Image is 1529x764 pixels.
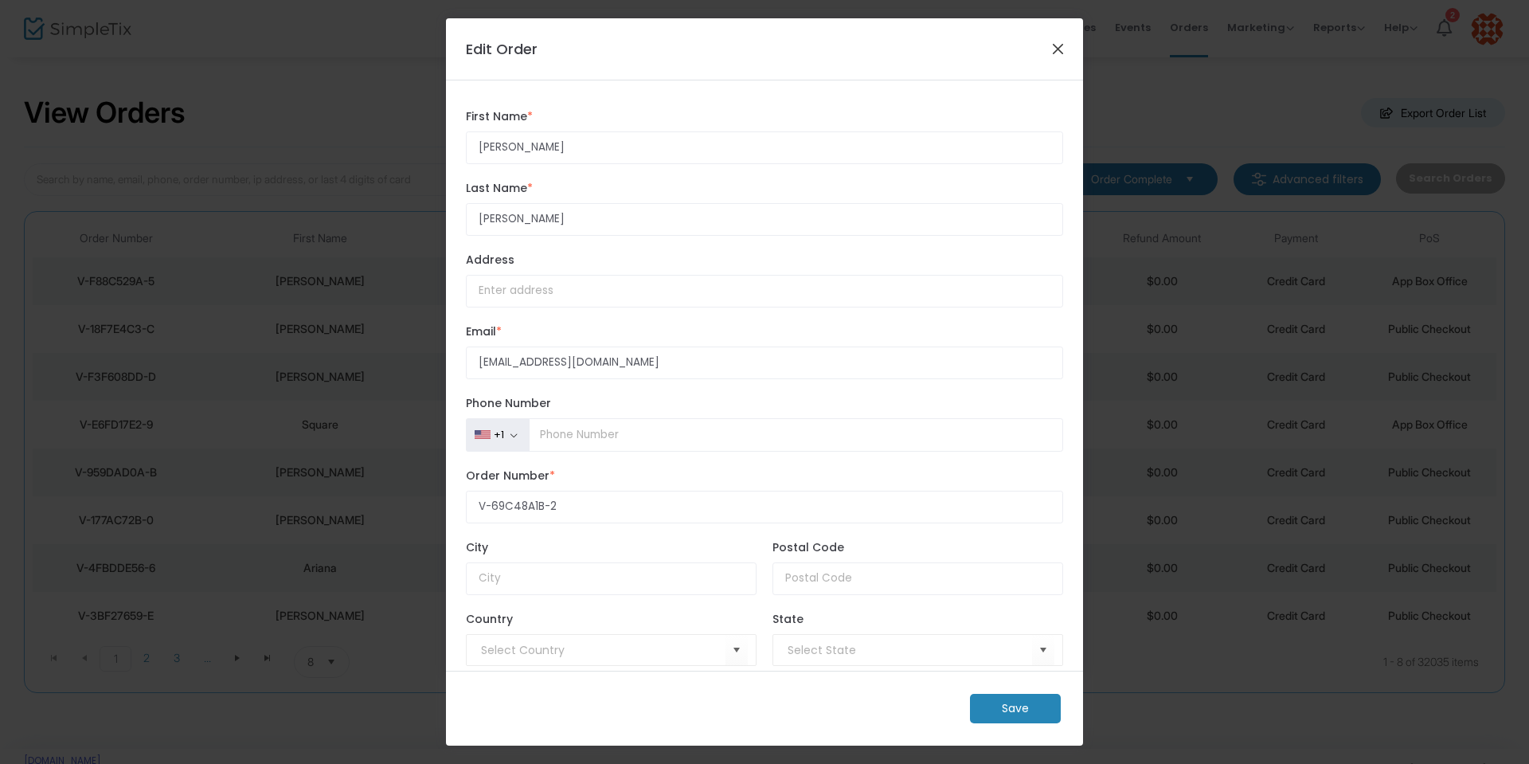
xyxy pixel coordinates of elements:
label: City [466,539,757,556]
button: Select [725,634,748,667]
label: Order Number [466,468,1063,484]
m-button: Save [970,694,1061,723]
h4: Edit Order [466,38,538,60]
input: Phone Number [529,418,1063,452]
input: Enter address [466,275,1063,308]
input: Enter Order Number [466,491,1063,523]
button: Close [1048,38,1069,59]
input: Select Country [481,642,725,659]
input: Enter email [466,347,1063,379]
label: State [772,611,1063,628]
input: Enter first name [466,131,1063,164]
input: NO DATA FOUND [788,642,1032,659]
button: +1 [466,418,530,452]
div: +1 [494,429,504,441]
label: Address [466,252,1063,268]
label: Last Name [466,180,1063,197]
input: Enter last name [466,203,1063,236]
label: Country [466,611,757,628]
label: Phone Number [466,395,1063,412]
label: Postal Code [772,539,1063,556]
button: Select [1032,634,1054,667]
label: First Name [466,108,1063,125]
input: City [466,562,757,595]
label: Email [466,323,1063,340]
input: Postal Code [772,562,1063,595]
